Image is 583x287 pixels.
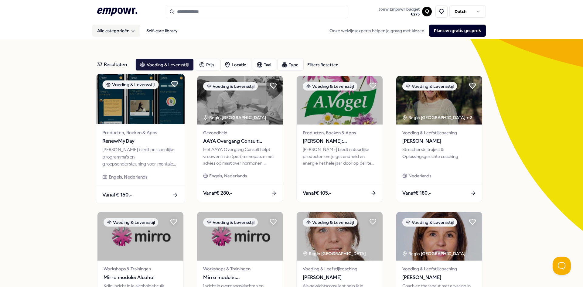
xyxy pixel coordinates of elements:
span: Gezondheid [203,129,277,136]
div: Filters Resetten [307,61,338,68]
div: Regio [GEOGRAPHIC_DATA] [303,250,367,257]
div: Voeding & Levensstijl [402,82,457,91]
div: Stresshersteltraject & Oplossingsgerichte coaching [402,146,476,166]
span: Producten, Boeken & Apps [303,129,377,136]
span: Engels, Nederlands [209,173,247,179]
span: [PERSON_NAME] [402,137,476,145]
div: Regio [GEOGRAPHIC_DATA] [203,114,267,121]
span: Mirro module: Alcohol [104,274,177,282]
a: Jouw Empowr budget€275 [376,5,422,18]
span: [PERSON_NAME] [303,274,377,282]
span: Nederlands [408,173,431,179]
span: Workshops & Trainingen [104,265,177,272]
div: Voeding & Levensstijl [303,218,357,227]
iframe: Help Scout Beacon - Open [553,257,571,275]
span: Workshops & Trainingen [203,265,277,272]
img: package image [396,212,482,261]
button: Taal [253,59,276,71]
button: Prijs [195,59,219,71]
span: Engels, Nederlands [109,173,148,180]
nav: Main [92,25,182,37]
div: [PERSON_NAME] biedt persoonlijke programma's en groepsondersteuning voor mentale veerkracht en vi... [102,146,178,167]
span: Jouw Empowr budget [379,7,420,12]
span: [PERSON_NAME] [402,274,476,282]
img: package image [197,76,283,125]
a: package imageVoeding & LevensstijlRegio [GEOGRAPHIC_DATA] GezondheidAAYA Overgang Consult Gynaeco... [197,76,283,202]
input: Search for products, categories or subcategories [166,5,348,18]
span: € 275 [379,12,420,17]
button: Jouw Empowr budget€275 [377,6,421,18]
div: Het AAYA Overgang Consult helpt vrouwen in de (peri)menopauze met advies op maat over hormonen, m... [203,146,277,166]
div: Voeding & Levensstijl [102,80,159,89]
button: Q [422,7,432,16]
button: Voeding & Levensstijl [135,59,194,71]
a: package imageVoeding & LevensstijlProducten, Boeken & AppsRenewMyDay[PERSON_NAME] biedt persoonli... [96,74,185,204]
button: Plan een gratis gesprek [429,25,486,37]
div: Voeding & Levensstijl [303,82,357,91]
span: RenewMyDay [102,137,178,145]
span: Voeding & Leefstijlcoaching [402,265,476,272]
img: package image [197,212,283,261]
div: Voeding & Levensstijl [402,218,457,227]
span: Vanaf € 160,- [102,191,132,199]
div: 33 Resultaten [97,59,131,71]
span: Vanaf € 180,- [402,189,431,197]
a: package imageVoeding & LevensstijlProducten, Boeken & Apps[PERSON_NAME]: Supplementen[PERSON_NAME... [296,76,383,202]
div: Voeding & Levensstijl [203,82,258,91]
a: package imageVoeding & LevensstijlRegio [GEOGRAPHIC_DATA] + 2Voeding & Leefstijlcoaching[PERSON_N... [396,76,482,202]
span: Mirro module: Overgangsklachten [203,274,277,282]
div: Onze welzijnsexperts helpen je graag met kiezen [325,25,486,37]
span: Voeding & Leefstijlcoaching [303,265,377,272]
span: Producten, Boeken & Apps [102,129,178,136]
span: Vanaf € 280,- [203,189,232,197]
button: Alle categorieën [92,25,140,37]
img: package image [396,76,482,125]
button: Locatie [220,59,251,71]
div: Voeding & Levensstijl [203,218,258,227]
div: Voeding & Levensstijl [104,218,158,227]
span: [PERSON_NAME]: Supplementen [303,137,377,145]
span: Voeding & Leefstijlcoaching [402,129,476,136]
img: package image [297,76,383,125]
div: [PERSON_NAME] biedt natuurlijke producten om je gezondheid en energie het hele jaar door op peil ... [303,146,377,166]
img: package image [297,212,383,261]
span: AAYA Overgang Consult Gynaecoloog [203,137,277,145]
a: Self-care library [141,25,182,37]
div: Regio [GEOGRAPHIC_DATA] + 2 [402,114,472,121]
img: package image [96,74,185,124]
button: Type [278,59,304,71]
img: package image [97,212,183,261]
span: Vanaf € 105,- [303,189,331,197]
div: Regio [GEOGRAPHIC_DATA] [402,250,466,257]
